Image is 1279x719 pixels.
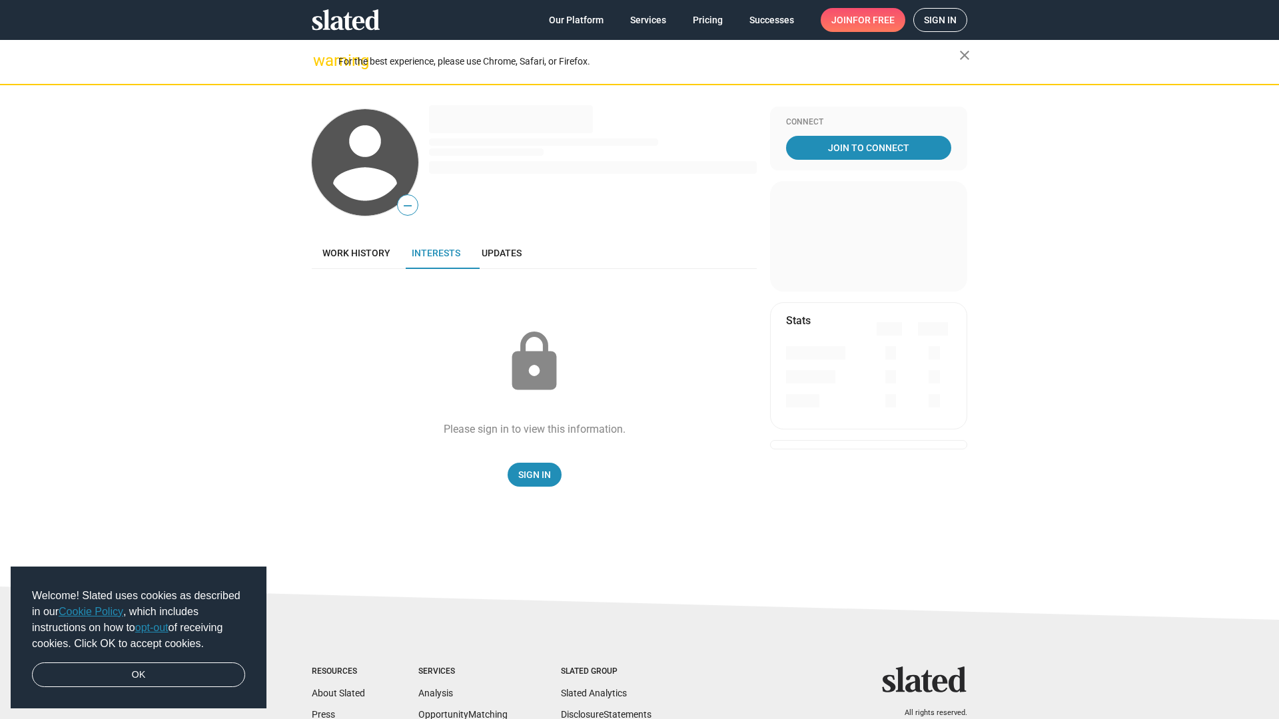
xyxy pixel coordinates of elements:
a: Interests [401,237,471,269]
span: Join To Connect [789,136,949,160]
a: Slated Analytics [561,688,627,698]
a: Analysis [418,688,453,698]
a: Updates [471,237,532,269]
span: Interests [412,248,460,258]
div: Please sign in to view this information. [444,422,626,436]
a: Sign in [913,8,967,32]
span: Sign In [518,463,551,487]
a: Cookie Policy [59,606,123,617]
a: Joinfor free [821,8,905,32]
span: Services [630,8,666,32]
div: For the best experience, please use Chrome, Safari, or Firefox. [338,53,959,71]
mat-icon: lock [501,329,568,395]
a: Services [620,8,677,32]
span: Welcome! Slated uses cookies as described in our , which includes instructions on how to of recei... [32,588,245,652]
div: Slated Group [561,666,651,677]
span: for free [853,8,895,32]
div: Resources [312,666,365,677]
span: Work history [322,248,390,258]
span: Pricing [693,8,723,32]
div: Services [418,666,508,677]
mat-icon: close [957,47,973,63]
mat-card-title: Stats [786,314,811,328]
span: — [398,197,418,214]
a: Sign In [508,463,562,487]
div: cookieconsent [11,567,266,709]
a: Work history [312,237,401,269]
a: Successes [739,8,805,32]
div: Connect [786,117,951,128]
mat-icon: warning [313,53,329,69]
a: Pricing [682,8,733,32]
a: Join To Connect [786,136,951,160]
span: Join [831,8,895,32]
a: About Slated [312,688,365,698]
a: dismiss cookie message [32,662,245,688]
span: Sign in [924,9,957,31]
a: opt-out [135,622,169,633]
a: Our Platform [538,8,614,32]
span: Updates [482,248,522,258]
span: Our Platform [549,8,604,32]
span: Successes [749,8,794,32]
